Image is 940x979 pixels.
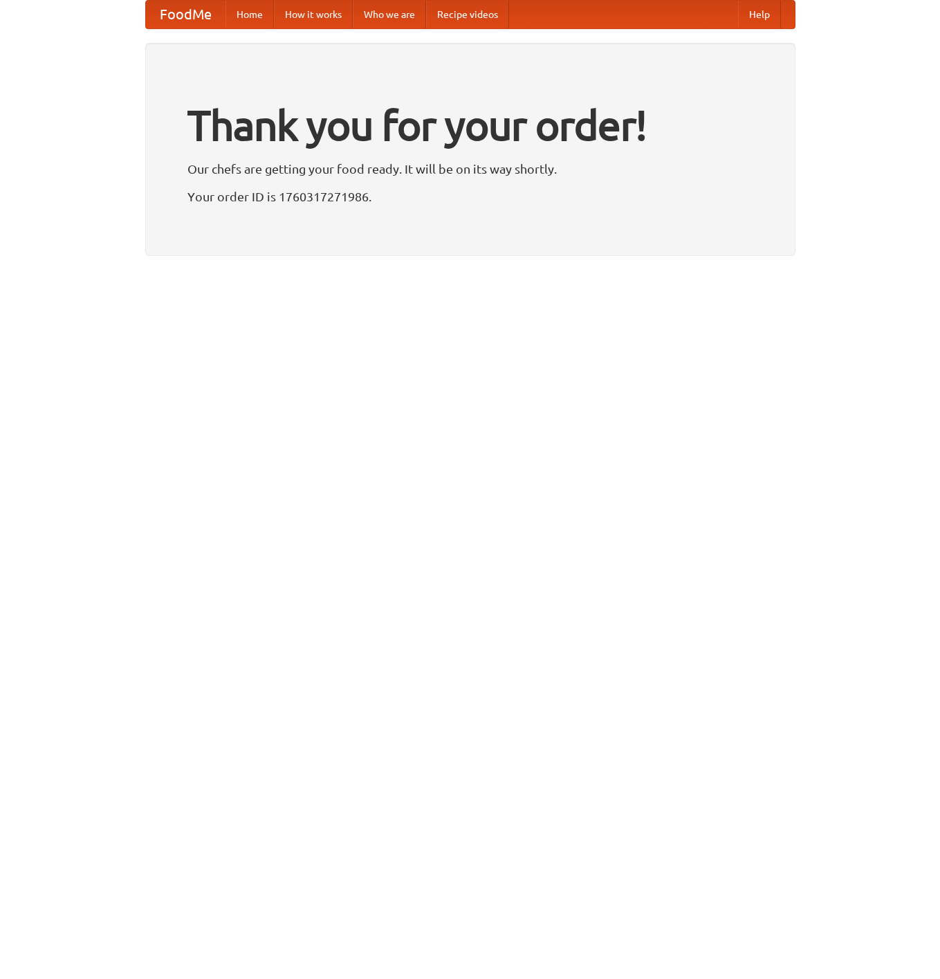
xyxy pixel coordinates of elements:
a: How it works [274,1,353,28]
a: Home [225,1,274,28]
a: Help [738,1,781,28]
h1: Thank you for your order! [187,92,753,158]
p: Our chefs are getting your food ready. It will be on its way shortly. [187,158,753,179]
a: FoodMe [146,1,225,28]
a: Who we are [353,1,426,28]
a: Recipe videos [426,1,509,28]
p: Your order ID is 1760317271986. [187,186,753,207]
